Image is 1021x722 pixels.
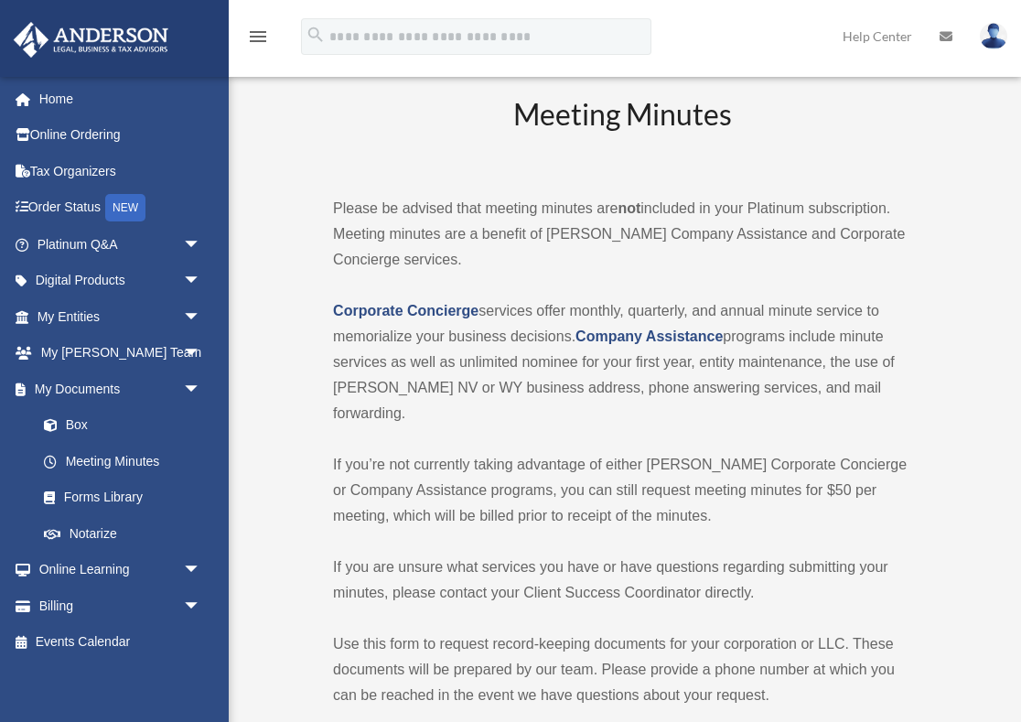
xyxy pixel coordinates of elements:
[333,555,912,606] p: If you are unsure what services you have or have questions regarding submitting your minutes, ple...
[333,303,478,318] a: Corporate Concierge
[306,25,326,45] i: search
[13,189,229,227] a: Order StatusNEW
[183,371,220,408] span: arrow_drop_down
[13,117,229,154] a: Online Ordering
[333,631,912,708] p: Use this form to request record-keeping documents for your corporation or LLC. These documents wi...
[183,335,220,372] span: arrow_drop_down
[183,263,220,300] span: arrow_drop_down
[13,552,229,588] a: Online Learningarrow_drop_down
[333,196,912,273] p: Please be advised that meeting minutes are included in your Platinum subscription. Meeting minute...
[26,407,229,444] a: Box
[105,194,145,221] div: NEW
[980,23,1007,49] img: User Pic
[247,32,269,48] a: menu
[13,263,229,299] a: Digital Productsarrow_drop_down
[618,200,640,216] strong: not
[26,480,229,516] a: Forms Library
[333,298,912,426] p: services offer monthly, quarterly, and annual minute service to memorialize your business decisio...
[26,515,229,552] a: Notarize
[13,335,229,372] a: My [PERSON_NAME] Teamarrow_drop_down
[13,624,229,661] a: Events Calendar
[333,452,912,529] p: If you’re not currently taking advantage of either [PERSON_NAME] Corporate Concierge or Company A...
[13,587,229,624] a: Billingarrow_drop_down
[13,371,229,407] a: My Documentsarrow_drop_down
[575,329,723,344] a: Company Assistance
[333,94,912,170] h2: Meeting Minutes
[247,26,269,48] i: menu
[26,443,220,480] a: Meeting Minutes
[13,153,229,189] a: Tax Organizers
[13,298,229,335] a: My Entitiesarrow_drop_down
[183,587,220,625] span: arrow_drop_down
[183,226,220,264] span: arrow_drop_down
[183,552,220,589] span: arrow_drop_down
[13,81,229,117] a: Home
[13,226,229,263] a: Platinum Q&Aarrow_drop_down
[8,22,174,58] img: Anderson Advisors Platinum Portal
[183,298,220,336] span: arrow_drop_down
